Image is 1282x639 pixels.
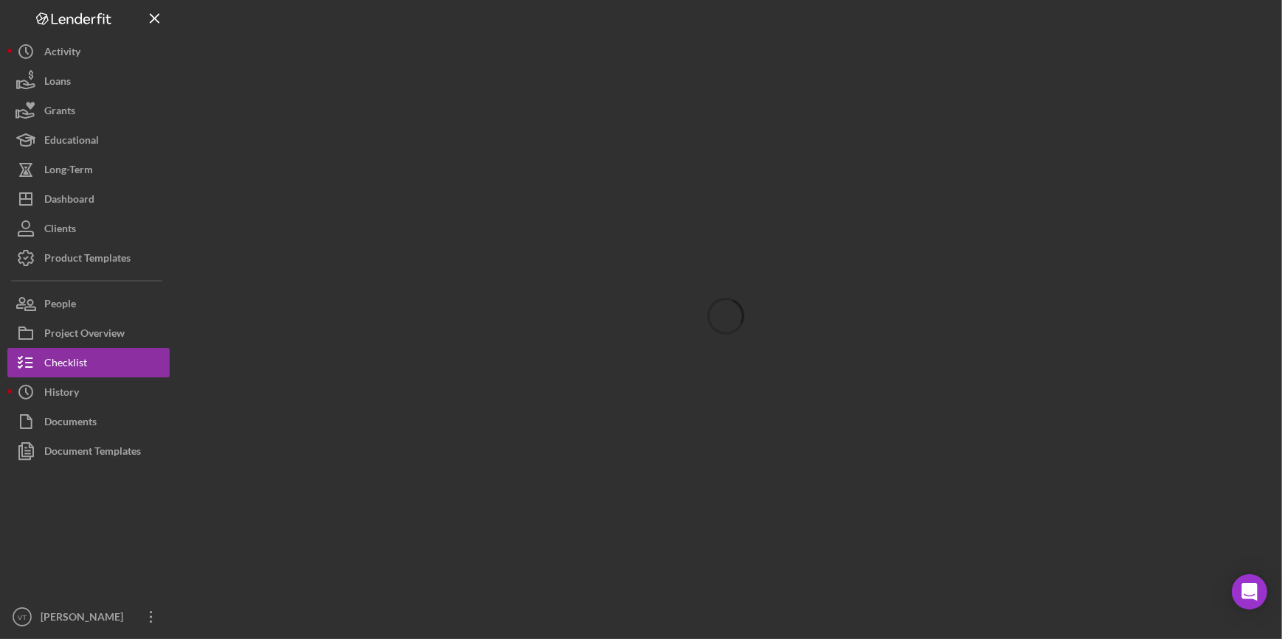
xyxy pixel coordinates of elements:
div: Loans [44,66,71,99]
div: Product Templates [44,243,131,276]
button: Project Overview [7,318,170,348]
div: Checklist [44,348,87,381]
div: History [44,377,79,411]
button: Grants [7,96,170,125]
div: Dashboard [44,184,94,217]
div: Educational [44,125,99,158]
div: Document Templates [44,436,141,469]
button: Clients [7,214,170,243]
div: Project Overview [44,318,125,352]
button: Educational [7,125,170,155]
div: People [44,289,76,322]
div: Grants [44,96,75,129]
div: Open Intercom Messenger [1232,574,1267,610]
button: Loans [7,66,170,96]
button: VT[PERSON_NAME] [7,602,170,632]
button: Documents [7,407,170,436]
button: Document Templates [7,436,170,466]
div: Long-Term [44,155,93,188]
button: History [7,377,170,407]
div: Activity [44,37,80,70]
button: People [7,289,170,318]
button: Long-Term [7,155,170,184]
div: Clients [44,214,76,247]
button: Product Templates [7,243,170,273]
button: Dashboard [7,184,170,214]
button: Checklist [7,348,170,377]
div: [PERSON_NAME] [37,602,133,635]
text: VT [18,613,27,621]
div: Documents [44,407,97,440]
button: Activity [7,37,170,66]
